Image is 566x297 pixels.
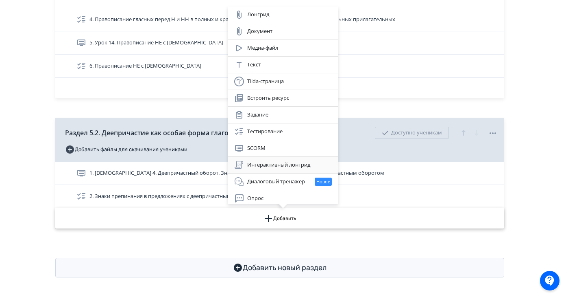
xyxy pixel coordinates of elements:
div: Тестирование [234,127,332,136]
div: Диалоговый тренажер [234,177,332,187]
span: Новое [316,178,330,185]
div: Медиа-файл [234,43,332,53]
div: Лонгрид [234,10,332,20]
div: Задание [234,110,332,120]
div: Интерактивный лонгрид [234,160,332,170]
div: Текст [234,60,332,70]
div: Tilda-страница [234,77,332,86]
div: Документ [234,26,332,36]
div: SCORM [234,143,332,153]
div: Опрос [234,194,332,203]
div: Встроить ресурс [234,93,332,103]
